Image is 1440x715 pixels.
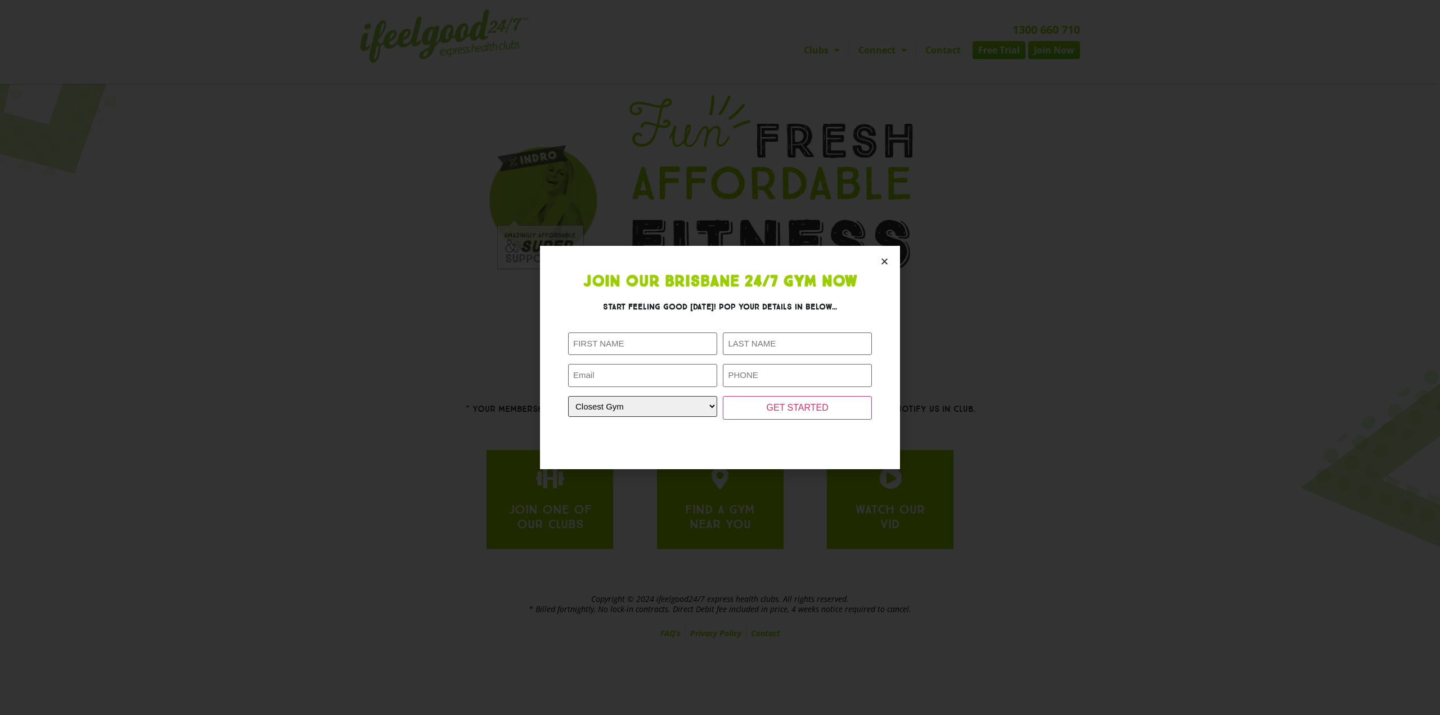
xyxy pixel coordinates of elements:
input: PHONE [723,364,872,387]
a: Close [880,257,889,266]
h1: Join Our Brisbane 24/7 Gym Now [568,274,872,290]
input: LAST NAME [723,332,872,356]
input: GET STARTED [723,396,872,420]
h3: Start feeling good [DATE]! Pop your details in below... [568,301,872,313]
input: FIRST NAME [568,332,717,356]
input: Email [568,364,717,387]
